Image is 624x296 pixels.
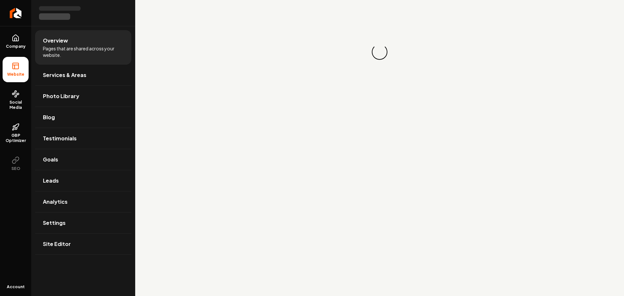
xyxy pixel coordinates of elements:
a: Social Media [3,85,29,115]
a: Blog [35,107,131,128]
span: Photo Library [43,92,79,100]
a: GBP Optimizer [3,118,29,148]
button: SEO [3,151,29,176]
span: Testimonials [43,135,77,142]
a: Photo Library [35,86,131,107]
div: Loading [372,44,387,60]
img: Rebolt Logo [10,8,22,18]
span: Blog [43,113,55,121]
span: Goals [43,156,58,163]
a: Site Editor [35,234,131,254]
span: Leads [43,177,59,185]
a: Company [3,29,29,54]
span: Overview [43,37,68,45]
span: Analytics [43,198,68,206]
a: Analytics [35,191,131,212]
span: Pages that are shared across your website. [43,45,123,58]
span: GBP Optimizer [3,133,29,143]
a: Goals [35,149,131,170]
a: Services & Areas [35,65,131,85]
span: Settings [43,219,66,227]
span: Site Editor [43,240,71,248]
span: Account [7,284,25,290]
span: Website [5,72,27,77]
a: Leads [35,170,131,191]
span: Company [3,44,28,49]
a: Settings [35,212,131,233]
span: Social Media [3,100,29,110]
span: Services & Areas [43,71,86,79]
span: SEO [9,166,23,171]
a: Testimonials [35,128,131,149]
